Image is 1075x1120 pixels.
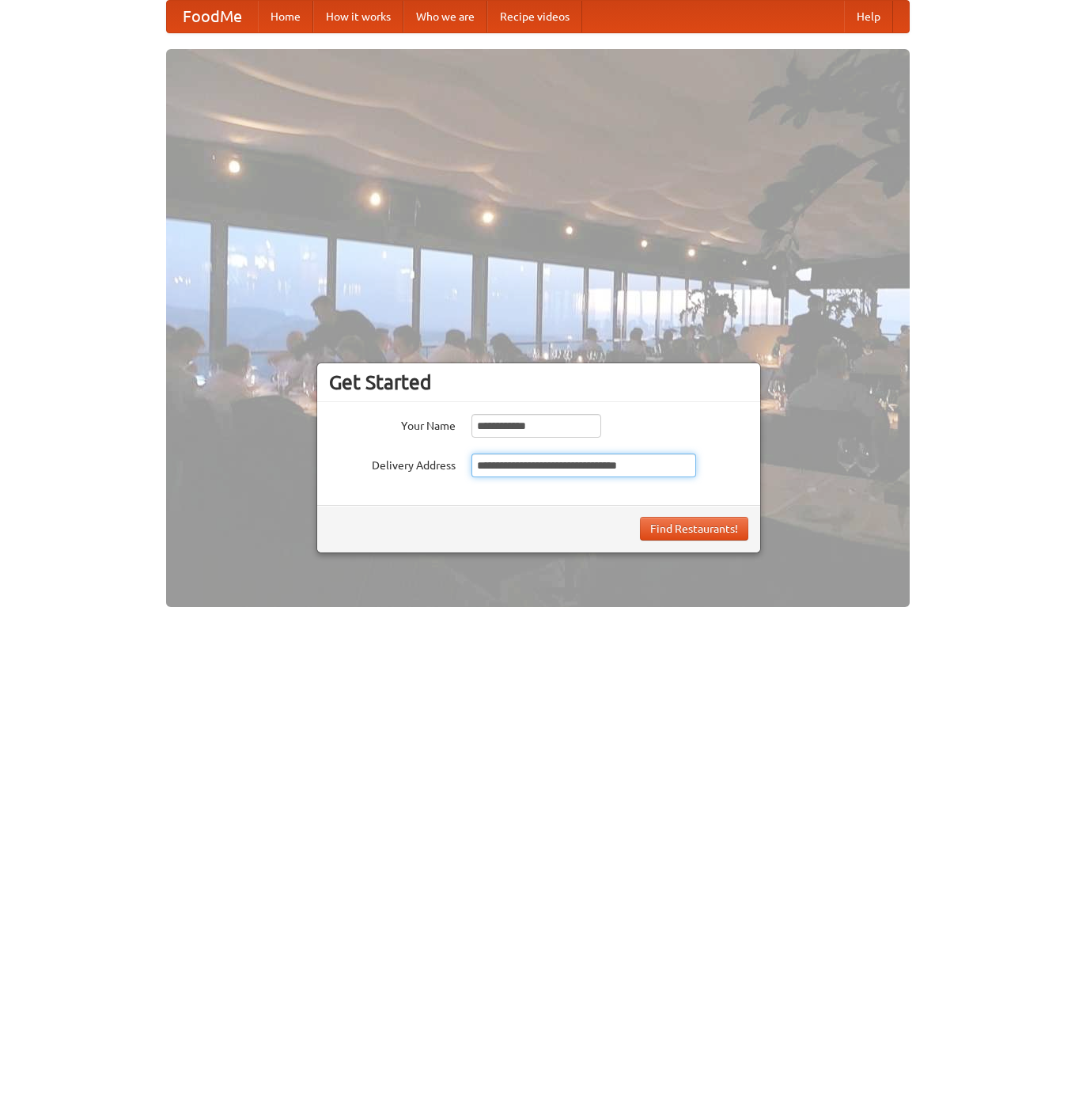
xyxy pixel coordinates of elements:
a: Help [844,1,893,32]
label: Delivery Address [329,454,456,473]
a: Recipe videos [487,1,582,32]
a: FoodMe [167,1,258,32]
h3: Get Started [329,370,748,394]
a: How it works [313,1,403,32]
label: Your Name [329,414,456,434]
a: Who we are [403,1,487,32]
button: Find Restaurants! [640,517,748,541]
a: Home [258,1,313,32]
